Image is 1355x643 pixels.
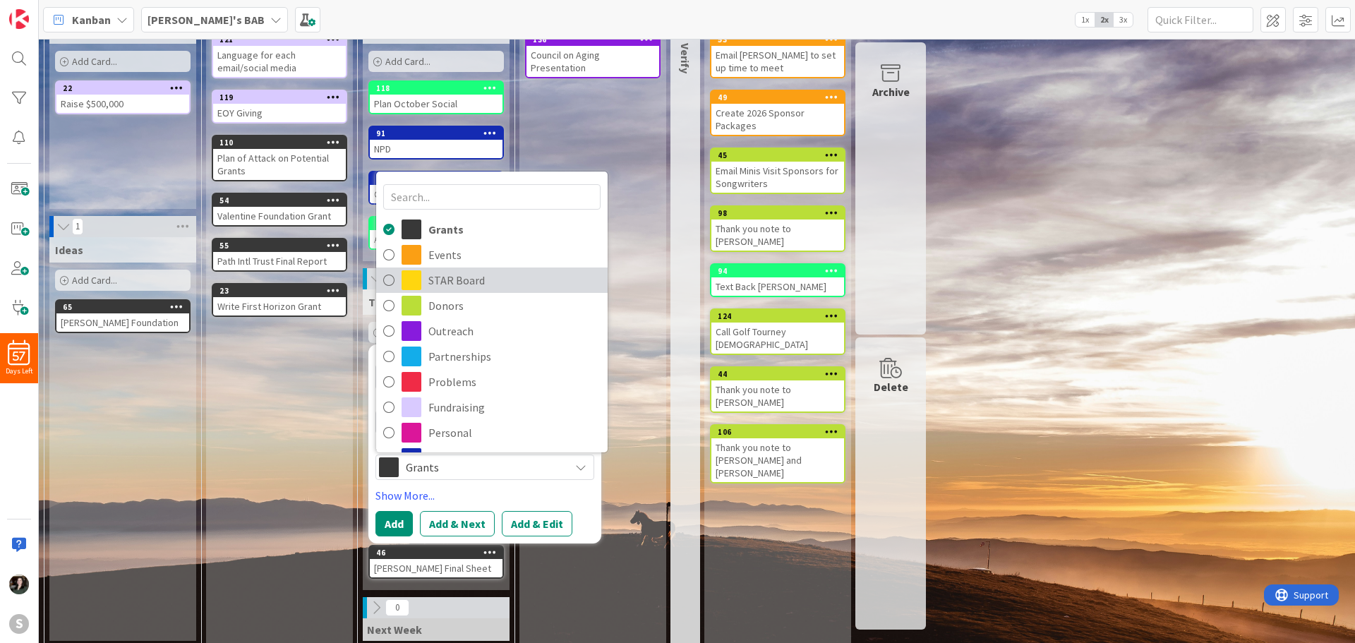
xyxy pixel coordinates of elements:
div: 55Path Intl Trust Final Report [213,239,346,270]
div: Path Intl Trust Final Report [213,252,346,270]
span: Verify [678,43,692,73]
span: Problems [428,371,601,392]
div: 118 [376,83,502,93]
div: 53 [718,35,844,44]
span: Add Card... [72,55,117,68]
div: [PERSON_NAME] Foundation [56,313,189,332]
div: 136Council on Aging Presentation [526,33,659,77]
a: AFP [376,445,608,471]
div: 118 [370,82,502,95]
div: 44Thank you note to [PERSON_NAME] [711,368,844,411]
div: EOY Giving [213,104,346,122]
div: Call Golf Tourney [DEMOGRAPHIC_DATA] [711,323,844,354]
div: Thank you note to [PERSON_NAME] [711,380,844,411]
div: 106Thank you note to [PERSON_NAME] and [PERSON_NAME] [711,426,844,482]
b: [PERSON_NAME]'s BAB [147,13,265,27]
div: Annual Report [370,230,502,248]
a: Donors [376,293,608,318]
div: Thank you note to [PERSON_NAME] [711,220,844,251]
span: Fundraising [428,397,601,418]
span: Add Card... [385,55,430,68]
div: Council on Aging Presentation [526,46,659,77]
div: 91 [370,127,502,140]
div: 44 [718,369,844,379]
div: 136 [526,33,659,46]
span: 1 [72,218,83,235]
a: Events [376,242,608,268]
div: 98 [711,207,844,220]
span: Next Week [367,623,422,637]
button: Add [375,511,413,536]
span: 2x [1095,13,1114,27]
div: 92 [370,217,502,230]
span: AFP [428,447,601,469]
div: Thank you note to [PERSON_NAME] and [PERSON_NAME] [711,438,844,482]
span: Donors [428,295,601,316]
div: Email Minis Visit Sponsors for Songwriters [711,162,844,193]
div: Email [PERSON_NAME] to set up time to meet [711,46,844,77]
div: 110Plan of Attack on Potential Grants [213,136,346,180]
span: Personal [428,422,601,443]
span: This Week [368,295,421,309]
div: NPD [370,140,502,158]
span: Ideas [55,243,83,257]
div: 54 [219,196,346,205]
a: Outreach [376,318,608,344]
div: 23Write First Horizon Grant [213,284,346,316]
div: 121 [219,35,346,44]
div: 53Email [PERSON_NAME] to set up time to meet [711,33,844,77]
div: 124Call Golf Tourney [DEMOGRAPHIC_DATA] [711,310,844,354]
div: 119 [213,91,346,104]
div: October AFP Meeting [370,185,502,203]
div: 54Valentine Foundation Grant [213,194,346,225]
div: 110 [219,138,346,148]
div: Raise $500,000 [56,95,189,113]
img: Visit kanbanzone.com [9,9,29,29]
div: 45Email Minis Visit Sponsors for Songwriters [711,149,844,193]
div: Plan October Social [370,95,502,113]
div: 46 [376,548,502,558]
div: 23 [213,284,346,297]
div: 54 [213,194,346,207]
div: Create 2026 Sponsor Packages [711,104,844,135]
div: 65 [63,302,189,312]
div: 49 [718,92,844,102]
div: Text Back [PERSON_NAME] [711,277,844,296]
div: 124 [718,311,844,321]
div: Valentine Foundation Grant [213,207,346,225]
div: 49 [711,91,844,104]
span: 1x [1076,13,1095,27]
div: 46[PERSON_NAME] Final Sheet [370,546,502,577]
span: STAR Board [428,270,601,291]
span: Kanban [72,11,111,28]
span: Outreach [428,320,601,342]
a: Personal [376,420,608,445]
div: 94 [718,266,844,276]
span: 57 [13,351,25,361]
span: Support [30,2,64,19]
div: 119 [219,92,346,102]
div: 55 [213,239,346,252]
div: 91 [376,128,502,138]
div: 110 [213,136,346,149]
div: 94 [711,265,844,277]
div: 118Plan October Social [370,82,502,113]
div: Write First Horizon Grant [213,297,346,316]
div: 92Annual Report [370,217,502,248]
a: Problems [376,369,608,395]
div: 45 [711,149,844,162]
div: Delete [874,378,908,395]
div: 49Create 2026 Sponsor Packages [711,91,844,135]
div: 90October AFP Meeting [370,172,502,203]
div: Archive [872,83,910,100]
div: 98 [718,208,844,218]
div: 65 [56,301,189,313]
div: 106 [718,427,844,437]
div: 46 [370,546,502,559]
span: Grants [428,219,601,240]
div: 53 [711,33,844,46]
div: Language for each email/social media [213,46,346,77]
div: 119EOY Giving [213,91,346,122]
div: 65[PERSON_NAME] Foundation [56,301,189,332]
div: 94Text Back [PERSON_NAME] [711,265,844,296]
